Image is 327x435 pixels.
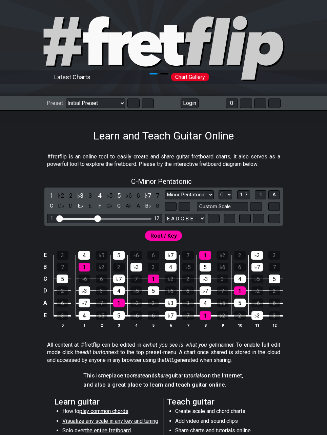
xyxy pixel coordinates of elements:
[96,311,107,320] div: ♭5
[115,191,123,200] div: toggle scale degree
[131,177,192,186] span: C - Minor Pentatonic
[115,201,123,211] div: toggle pitch class
[200,299,211,307] div: 4
[153,201,162,211] div: toggle pitch class
[165,311,177,320] div: ♭7
[57,299,68,307] div: 6
[217,251,228,260] div: ♭2
[130,311,142,320] div: ♭6
[165,299,177,307] div: ♭3
[175,417,272,427] li: Add video and sound clips
[217,275,228,283] div: 3
[66,191,75,200] div: toggle scale degree
[96,263,107,271] div: ♭2
[57,251,68,260] div: 3
[54,398,160,406] h2: Learn guitar
[134,201,143,211] div: toggle pitch class
[150,231,177,241] span: First enable full edit mode to edit
[269,263,280,271] div: 7
[96,275,107,283] div: 6
[66,201,75,211] div: toggle pitch class
[110,322,127,329] th: 3
[127,99,140,108] button: Edit Preset
[251,286,263,295] div: ♭2
[85,427,131,434] span: the entire fretboard
[62,418,158,424] span: Visualize any scale in any key and tuning
[269,286,280,295] div: 2
[66,99,125,108] select: Preset
[251,251,263,260] div: ♭3
[182,299,194,307] div: 3
[86,201,95,211] div: toggle pitch class
[105,191,114,200] div: toggle scale degree
[200,311,211,320] div: 1
[148,299,159,307] div: 2
[200,263,211,271] div: 5
[148,311,159,320] div: 6
[82,349,108,355] em: edit button
[113,251,125,260] div: 5
[217,299,228,307] div: ♭5
[113,263,125,271] div: 2
[113,311,125,320] div: 5
[268,214,280,223] button: First click edit preset to enable marker editing
[239,214,251,223] button: Move up
[96,286,107,295] div: 3
[130,299,142,307] div: ♭2
[226,99,238,108] button: 0
[255,190,266,199] button: 1
[268,190,280,199] button: A
[41,285,49,297] td: D
[269,311,280,320] div: 3
[154,216,159,221] div: 12
[113,299,125,307] div: 1
[147,73,158,81] a: Follow #fretflip at Bluesky
[168,73,209,81] a: #fretflip at Pinterest
[79,299,90,307] div: ♭7
[83,372,243,379] h4: This is place to and guitar on the Internet,
[57,191,65,200] div: toggle scale degree
[199,251,211,260] div: 1
[127,322,145,329] th: 4
[175,408,272,417] li: Create scale and chord charts
[124,201,133,211] div: toggle pitch class
[57,286,68,295] div: 2
[62,408,159,417] li: How to
[179,202,190,211] button: Delete
[41,249,49,261] td: E
[96,299,107,307] div: 7
[134,191,143,200] div: toggle scale degree
[224,214,235,223] button: Toggle horizontal chord view
[47,191,56,200] div: toggle scale degree
[234,251,246,260] div: 2
[76,191,85,200] div: toggle scale degree
[165,190,214,199] select: Scale
[155,372,168,379] em: share
[182,311,194,320] div: 7
[57,201,65,211] div: toggle pitch class
[251,275,263,283] div: ♭5
[101,372,109,379] em: the
[113,286,125,295] div: 4
[57,275,68,283] div: 5
[251,311,263,320] div: ♭3
[234,299,246,307] div: 5
[165,214,205,223] select: Tuning
[41,297,49,309] td: A
[240,99,252,108] button: Toggle Dexterity for all fretkits
[182,263,194,271] div: ♭5
[41,309,49,322] td: E
[146,342,217,348] em: what you see is what you get
[268,202,280,211] button: Create Image
[86,191,95,200] div: toggle scale degree
[269,299,280,307] div: 6
[47,201,56,211] div: toggle pitch class
[158,73,168,81] a: Follow #fretflip at X
[165,286,177,295] div: ♭6
[165,357,174,363] em: URL
[251,263,263,271] div: ♭7
[41,261,49,273] td: B
[78,251,90,260] div: 4
[234,275,246,283] div: 4
[268,251,280,260] div: 3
